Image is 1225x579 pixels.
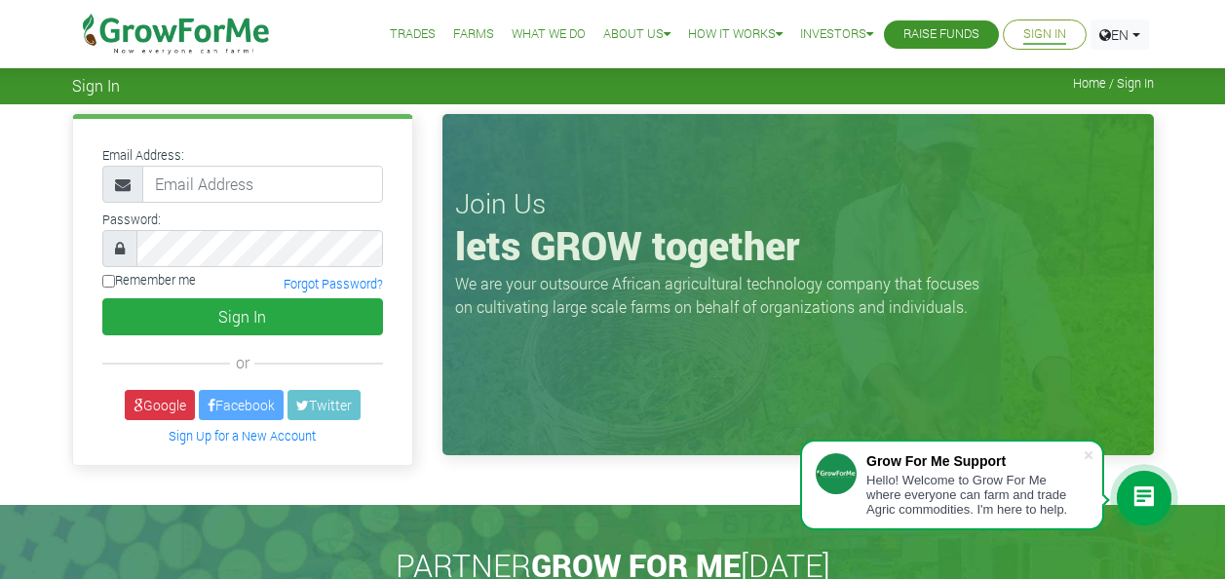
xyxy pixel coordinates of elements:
[1091,19,1149,50] a: EN
[125,390,195,420] a: Google
[169,428,316,444] a: Sign Up for a New Account
[1073,76,1154,91] span: Home / Sign In
[102,298,383,335] button: Sign In
[1023,24,1066,45] a: Sign In
[102,146,184,165] label: Email Address:
[284,276,383,291] a: Forgot Password?
[142,166,383,203] input: Email Address
[800,24,873,45] a: Investors
[102,351,383,374] div: or
[102,271,196,289] label: Remember me
[72,76,120,95] span: Sign In
[455,187,1141,220] h3: Join Us
[455,272,991,319] p: We are your outsource African agricultural technology company that focuses on cultivating large s...
[903,24,979,45] a: Raise Funds
[688,24,783,45] a: How it Works
[390,24,436,45] a: Trades
[512,24,586,45] a: What We Do
[603,24,670,45] a: About Us
[102,211,161,229] label: Password:
[866,473,1083,517] div: Hello! Welcome to Grow For Me where everyone can farm and trade Agric commodities. I'm here to help.
[455,222,1141,269] h1: lets GROW together
[866,453,1083,469] div: Grow For Me Support
[453,24,494,45] a: Farms
[102,275,115,288] input: Remember me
